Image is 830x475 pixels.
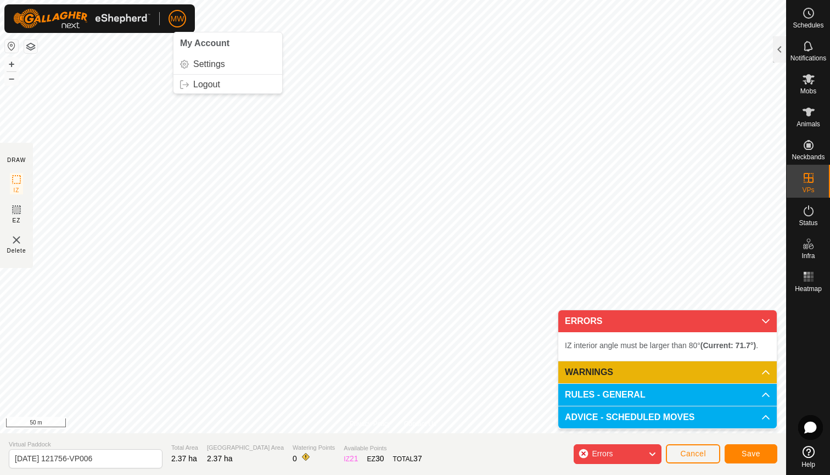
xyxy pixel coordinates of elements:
span: Notifications [790,55,826,62]
div: EZ [367,453,384,465]
span: [GEOGRAPHIC_DATA] Area [207,443,284,452]
p-accordion-header: ADVICE - SCHEDULED MOVES [558,406,777,428]
span: MW [171,13,184,25]
div: IZ [344,453,358,465]
span: Available Points [344,444,422,453]
a: Privacy Policy [350,419,391,429]
span: My Account [180,38,229,48]
span: Save [742,449,760,458]
span: EZ [13,216,21,225]
p-accordion-header: RULES - GENERAL [558,384,777,406]
span: Schedules [793,22,823,29]
span: 30 [375,454,384,463]
span: Mobs [800,88,816,94]
div: TOTAL [393,453,422,465]
button: Save [725,444,777,463]
span: Status [799,220,817,226]
b: (Current: 71.7°) [700,341,756,350]
span: ADVICE - SCHEDULED MOVES [565,413,694,422]
span: 2.37 ha [171,454,197,463]
span: Virtual Paddock [9,440,162,449]
span: Settings [193,60,225,69]
span: Watering Points [293,443,335,452]
button: + [5,58,18,71]
a: Logout [173,76,282,93]
a: Help [787,442,830,472]
div: DRAW [7,156,26,164]
span: Logout [193,80,220,89]
span: VPs [802,187,814,193]
a: Settings [173,55,282,73]
span: Infra [801,253,815,259]
span: IZ [14,186,20,194]
p-accordion-content: ERRORS [558,332,777,361]
span: 21 [350,454,358,463]
span: Delete [7,247,26,255]
span: WARNINGS [565,368,613,377]
span: Neckbands [792,154,825,160]
span: 2.37 ha [207,454,233,463]
span: ERRORS [565,317,602,326]
span: Errors [592,449,613,458]
span: Heatmap [795,286,822,292]
span: RULES - GENERAL [565,390,646,399]
span: Animals [797,121,820,127]
span: Cancel [680,449,706,458]
p-accordion-header: WARNINGS [558,361,777,383]
p-accordion-header: ERRORS [558,310,777,332]
button: Reset Map [5,40,18,53]
span: 37 [413,454,422,463]
button: Map Layers [24,40,37,53]
img: Gallagher Logo [13,9,150,29]
a: Contact Us [404,419,436,429]
span: Help [801,461,815,468]
img: VP [10,233,23,247]
button: – [5,72,18,85]
span: Total Area [171,443,198,452]
button: Cancel [666,444,720,463]
span: 0 [293,454,297,463]
span: IZ interior angle must be larger than 80° . [565,341,758,350]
